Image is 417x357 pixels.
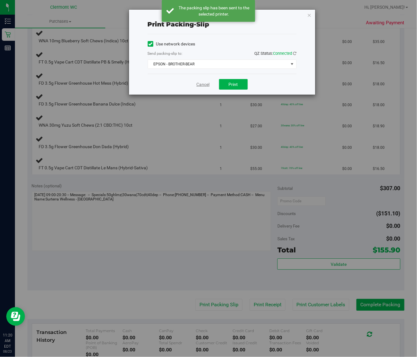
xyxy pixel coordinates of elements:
[177,5,251,17] div: The packing slip has been sent to the selected printer.
[288,60,296,68] span: select
[6,307,25,326] iframe: Resource center
[273,51,292,56] span: Connected
[148,21,209,28] span: Print packing-slip
[219,79,248,90] button: Print
[148,41,195,47] label: Use network devices
[148,51,183,56] label: Send packing-slip to:
[255,51,297,56] span: QZ Status:
[148,60,289,68] span: EPSON - BROTHER-BEAR
[229,82,238,87] span: Print
[197,81,210,88] a: Cancel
